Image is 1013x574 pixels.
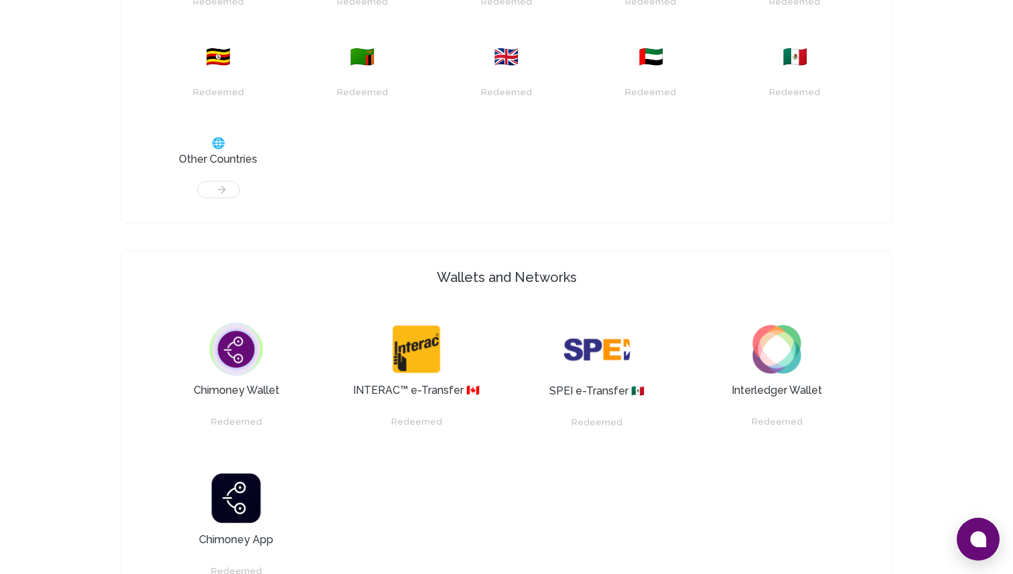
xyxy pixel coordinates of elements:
[732,382,822,399] h3: Interledger Wallet
[212,135,225,151] span: 🌐
[353,382,480,399] h3: INTERAC™ e-Transfer 🇨🇦
[199,532,273,548] h3: Chimoney App
[957,518,1000,561] button: Open chat window
[494,45,519,69] span: 🇬🇧
[127,268,886,287] h4: Wallets and Networks
[194,382,279,399] h3: Chimoney Wallet
[383,316,450,383] img: dollar globe
[563,316,630,383] img: dollar globe
[638,45,663,69] span: 🇦🇪
[744,316,811,383] img: dollar globe
[350,45,375,69] span: 🇿🇲
[549,383,645,399] h3: SPEI e-Transfer 🇲🇽
[179,151,257,167] h3: Other Countries
[203,316,270,383] img: dollar globe
[783,45,807,69] span: 🇲🇽
[203,465,270,532] img: dollar globe
[206,45,230,69] span: 🇺🇬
